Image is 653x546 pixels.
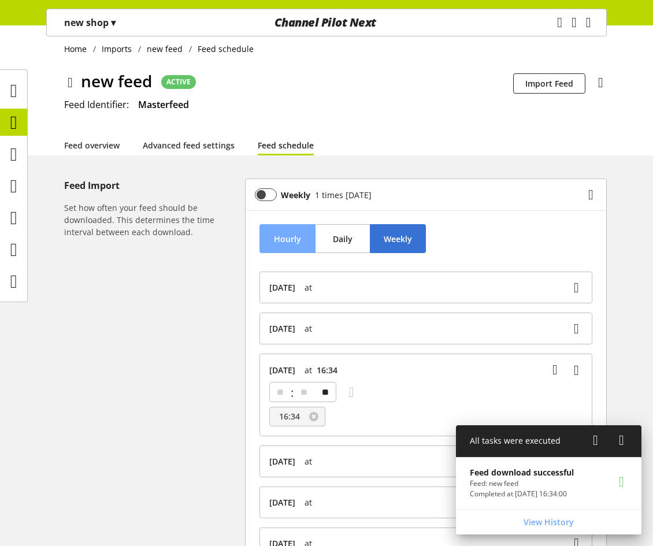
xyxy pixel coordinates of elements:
[138,98,189,111] span: Masterfeed
[269,455,295,467] span: [DATE]
[279,410,300,422] span: 16:34
[258,139,314,151] a: Feed schedule
[291,382,294,403] span: :
[147,43,183,55] span: new feed
[141,43,189,55] a: new feed
[269,322,295,335] span: [DATE]
[274,233,301,245] span: Hourly
[64,43,93,55] a: Home
[81,69,152,93] span: new feed
[64,179,240,192] h5: Feed Import
[315,224,371,253] button: Daily
[143,139,235,151] a: Advanced feed settings
[305,281,312,294] span: at
[281,189,310,201] b: Weekly
[317,364,337,376] span: 16:34
[333,233,353,245] span: Daily
[470,466,574,478] p: Feed download successful
[269,364,295,376] span: [DATE]
[470,478,574,489] p: Feed: new feed
[470,489,574,499] p: Completed at Oct 15, 2025, 16:34:00
[166,77,191,87] span: ACTIVE
[269,281,295,294] span: [DATE]
[305,322,312,335] span: at
[96,43,138,55] a: Imports
[259,224,316,253] button: Hourly
[456,457,641,508] a: Feed download successfulFeed: new feedCompleted at [DATE] 16:34:00
[305,455,312,467] span: at
[269,496,295,508] span: [DATE]
[525,77,573,90] span: Import Feed
[305,364,312,376] span: at
[64,98,129,111] span: Feed Identifier:
[64,139,120,151] a: Feed overview
[46,9,607,36] nav: main navigation
[513,73,585,94] button: Import Feed
[384,233,412,245] span: Weekly
[458,512,639,532] a: View History
[305,496,312,508] span: at
[470,435,561,446] span: All tasks were executed
[64,202,240,238] h6: Set how often your feed should be downloaded. This determines the time interval between each down...
[64,16,116,29] p: new shop
[524,516,574,528] span: View History
[370,224,426,253] button: Weekly
[111,16,116,29] span: ▾
[310,189,372,201] div: 1 times [DATE]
